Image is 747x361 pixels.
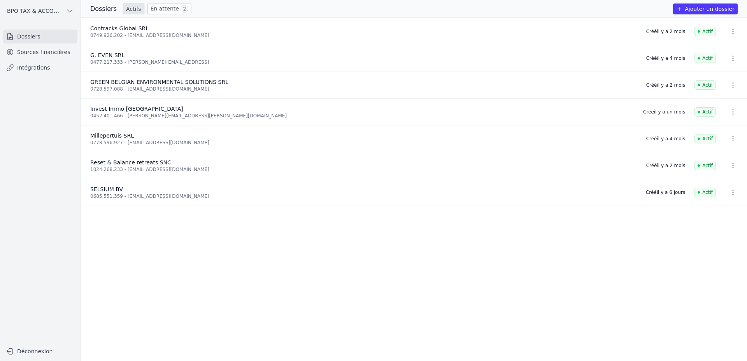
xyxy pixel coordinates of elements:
a: Sources financières [3,45,77,59]
div: Créé il y a 4 mois [646,55,685,61]
span: Actif [694,27,716,36]
span: Actif [694,134,716,143]
span: SELSIUM BV [90,186,123,192]
span: Actif [694,107,716,117]
span: Actif [694,161,716,170]
div: 0778.596.927 - [EMAIL_ADDRESS][DOMAIN_NAME] [90,140,637,146]
button: Ajouter un dossier [673,3,738,14]
div: Créé il y a 6 jours [646,189,685,195]
div: 0749.926.202 - [EMAIL_ADDRESS][DOMAIN_NAME] [90,32,637,38]
span: Actif [694,80,716,90]
span: GREEN BELGIAN ENVIRONMENTAL SOLUTIONS SRL [90,79,228,85]
div: 0452.401.466 - [PERSON_NAME][EMAIL_ADDRESS][PERSON_NAME][DOMAIN_NAME] [90,113,634,119]
div: Créé il y a 2 mois [646,82,685,88]
span: Contracks Global SRL [90,25,149,31]
span: BPO TAX & ACCOUNTANCY SRL [7,7,63,15]
div: 0477.217.333 - [PERSON_NAME][EMAIL_ADDRESS] [90,59,637,65]
span: G. EVEN SRL [90,52,124,58]
button: Déconnexion [3,345,77,358]
div: Créé il y a 2 mois [646,162,685,169]
h3: Dossiers [90,4,117,14]
div: 0685.551.359 - [EMAIL_ADDRESS][DOMAIN_NAME] [90,193,637,199]
span: Actif [694,54,716,63]
span: Millepertuis SRL [90,133,134,139]
a: Intégrations [3,61,77,75]
span: 2 [181,5,188,13]
a: Actifs [123,3,144,14]
div: Créé il y a 2 mois [646,28,685,35]
div: 0728.597.088 - [EMAIL_ADDRESS][DOMAIN_NAME] [90,86,637,92]
div: Créé il y a un mois [643,109,685,115]
a: Dossiers [3,30,77,44]
span: Invest Immo [GEOGRAPHIC_DATA] [90,106,183,112]
a: En attente 2 [147,3,191,14]
span: Reset & Balance retreats SNC [90,159,171,166]
button: BPO TAX & ACCOUNTANCY SRL [3,5,77,17]
div: Créé il y a 4 mois [646,136,685,142]
div: 1024.268.233 - [EMAIL_ADDRESS][DOMAIN_NAME] [90,166,637,173]
span: Actif [694,188,716,197]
